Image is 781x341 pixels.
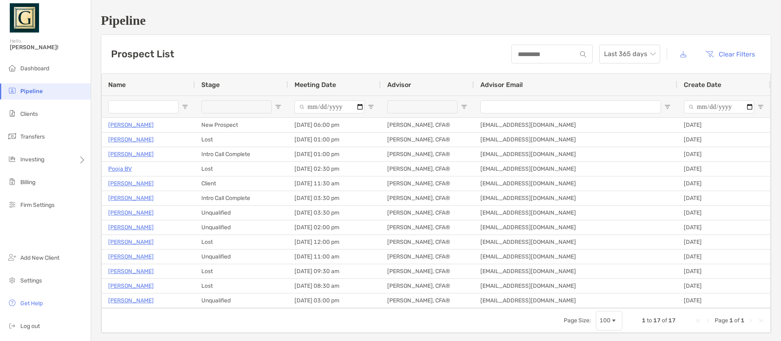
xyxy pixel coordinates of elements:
button: Open Filter Menu [757,104,764,110]
div: [EMAIL_ADDRESS][DOMAIN_NAME] [474,220,677,235]
div: [PERSON_NAME], CFA® [381,191,474,205]
button: Open Filter Menu [182,104,188,110]
div: [DATE] 09:30 am [288,264,381,278]
span: Pipeline [20,88,43,95]
div: 100 [600,317,611,324]
img: logout icon [7,321,17,330]
input: Meeting Date Filter Input [295,100,364,113]
div: [DATE] 01:00 pm [288,132,381,147]
button: Open Filter Menu [461,104,467,110]
div: [DATE] [677,220,770,235]
span: Billing [20,179,35,186]
div: New Prospect [195,118,288,132]
img: get-help icon [7,298,17,308]
div: [DATE] [677,147,770,161]
div: Intro Call Complete [195,191,288,205]
img: clients icon [7,109,17,118]
span: Create Date [684,81,721,89]
div: Previous Page [705,317,711,324]
div: [EMAIL_ADDRESS][DOMAIN_NAME] [474,250,677,264]
div: [DATE] [677,279,770,293]
span: of [734,317,740,324]
span: Advisor Email [480,81,523,89]
div: [EMAIL_ADDRESS][DOMAIN_NAME] [474,147,677,161]
div: [PERSON_NAME], CFA® [381,250,474,264]
div: [DATE] 11:30 am [288,176,381,191]
a: [PERSON_NAME] [108,222,154,232]
img: firm-settings icon [7,200,17,209]
span: Log out [20,323,40,330]
img: billing icon [7,177,17,187]
div: Lost [195,279,288,293]
div: [EMAIL_ADDRESS][DOMAIN_NAME] [474,191,677,205]
div: [DATE] [677,132,770,147]
div: [PERSON_NAME], CFA® [381,176,474,191]
div: [PERSON_NAME], CFA® [381,132,474,147]
img: settings icon [7,275,17,285]
div: Unqualified [195,250,288,264]
div: [DATE] [677,191,770,205]
span: Add New Client [20,254,59,261]
span: Last 365 days [604,45,655,63]
div: [PERSON_NAME], CFA® [381,264,474,278]
p: [PERSON_NAME] [108,178,154,189]
span: to [647,317,652,324]
div: [PERSON_NAME], CFA® [381,147,474,161]
div: Client [195,176,288,191]
img: input icon [580,51,586,57]
a: [PERSON_NAME] [108,149,154,159]
a: [PERSON_NAME] [108,252,154,262]
div: [EMAIL_ADDRESS][DOMAIN_NAME] [474,206,677,220]
div: Page Size [596,311,622,330]
div: [DATE] [677,162,770,176]
span: Meeting Date [295,81,336,89]
h3: Prospect List [111,48,174,60]
a: [PERSON_NAME] [108,193,154,203]
span: Firm Settings [20,202,55,209]
img: add_new_client icon [7,252,17,262]
div: [EMAIL_ADDRESS][DOMAIN_NAME] [474,235,677,249]
div: [PERSON_NAME], CFA® [381,279,474,293]
a: [PERSON_NAME] [108,237,154,247]
p: [PERSON_NAME] [108,266,154,276]
div: Next Page [748,317,754,324]
a: [PERSON_NAME] [108,208,154,218]
a: [PERSON_NAME] [108,120,154,130]
div: [DATE] 03:00 pm [288,293,381,308]
img: investing icon [7,154,17,164]
div: Page Size: [564,317,591,324]
span: of [662,317,667,324]
a: [PERSON_NAME] [108,281,154,291]
div: Last Page [757,317,764,324]
a: [PERSON_NAME] [108,295,154,306]
div: [EMAIL_ADDRESS][DOMAIN_NAME] [474,176,677,191]
span: 17 [653,317,661,324]
input: Name Filter Input [108,100,179,113]
div: [EMAIL_ADDRESS][DOMAIN_NAME] [474,279,677,293]
img: transfers icon [7,131,17,141]
div: [DATE] 02:00 pm [288,220,381,235]
span: Clients [20,111,38,117]
div: [DATE] 01:00 pm [288,147,381,161]
div: [DATE] [677,235,770,249]
span: 1 [729,317,733,324]
span: Transfers [20,133,45,140]
div: [PERSON_NAME], CFA® [381,206,474,220]
span: Investing [20,156,44,163]
div: First Page [695,317,702,324]
input: Create Date Filter Input [684,100,754,113]
div: [DATE] [677,118,770,132]
div: [EMAIL_ADDRESS][DOMAIN_NAME] [474,132,677,147]
div: [DATE] [677,264,770,278]
div: [DATE] 03:30 pm [288,191,381,205]
div: [DATE] [677,206,770,220]
button: Clear Filters [699,45,761,63]
a: Pooja BV [108,164,132,174]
